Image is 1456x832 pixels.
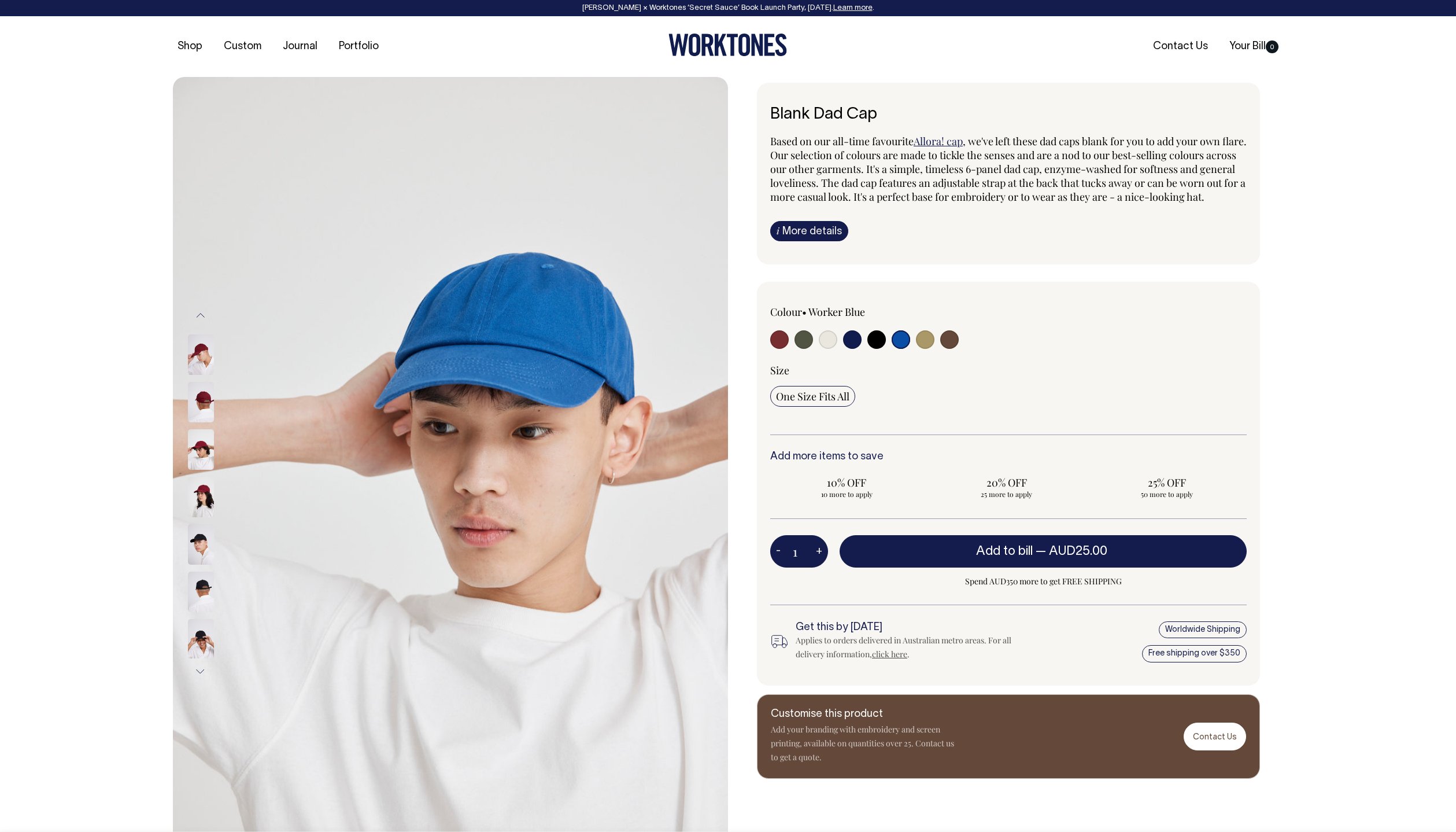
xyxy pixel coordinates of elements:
[976,546,1033,557] span: Add to bill
[1096,489,1237,499] span: 50 more to apply
[188,477,214,517] img: burgundy
[1049,546,1107,557] span: AUD25.00
[914,134,963,148] a: Allora! cap
[770,221,848,241] a: iMore details
[188,619,214,660] img: black
[219,37,266,56] a: Custom
[1090,472,1243,502] input: 25% OFF 50 more to apply
[808,305,865,319] label: Worker Blue
[777,224,779,237] span: i
[840,575,1247,588] span: Spend AUD350 more to get FREE SHIPPING
[1225,37,1283,56] a: Your Bill0
[278,37,322,56] a: Journal
[770,363,1247,377] div: Size
[1096,476,1237,489] span: 25% OFF
[840,535,1247,568] button: Add to bill —AUD25.00
[188,334,214,375] img: burgundy
[334,37,383,56] a: Portfolio
[936,476,1078,489] span: 20% OFF
[1148,37,1213,56] a: Contact Us
[770,451,1247,463] h6: Add more items to save
[802,305,807,319] span: •
[770,106,1247,124] h6: Blank Dad Cap
[770,472,923,502] input: 10% OFF 10 more to apply
[192,303,209,329] button: Previous
[188,572,214,612] img: black
[188,382,214,422] img: burgundy
[872,649,907,660] a: click here
[770,134,1247,204] span: , we've left these dad caps blank for you to add your own flare. Our selection of colours are mad...
[796,634,1030,661] div: Applies to orders delivered in Australian metro areas. For all delivery information, .
[776,489,918,499] span: 10 more to apply
[1184,723,1246,750] a: Contact Us
[771,709,956,720] h6: Customise this product
[192,658,209,684] button: Next
[771,723,956,764] p: Add your branding with embroidery and screen printing, available on quantities over 25. Contact u...
[12,4,1444,12] div: [PERSON_NAME] × Worktones ‘Secret Sauce’ Book Launch Party, [DATE]. .
[770,134,914,148] span: Based on our all-time favourite
[188,429,214,470] img: burgundy
[810,540,828,563] button: +
[936,489,1078,499] span: 25 more to apply
[173,37,207,56] a: Shop
[770,305,961,319] div: Colour
[796,622,1030,634] h6: Get this by [DATE]
[833,5,873,12] a: Learn more
[770,540,786,563] button: -
[776,476,918,489] span: 10% OFF
[1266,41,1278,53] span: 0
[930,472,1084,502] input: 20% OFF 25 more to apply
[776,389,849,403] span: One Size Fits All
[188,524,214,565] img: black
[770,386,855,407] input: One Size Fits All
[1036,546,1110,557] span: —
